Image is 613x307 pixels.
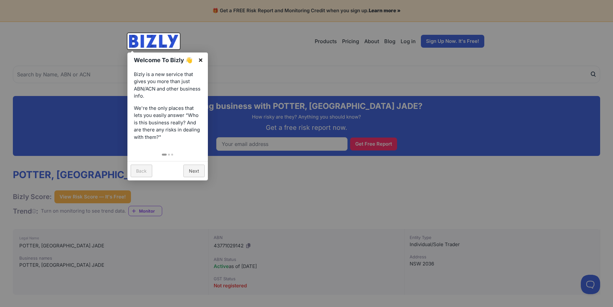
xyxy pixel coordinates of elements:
[183,165,205,177] a: Next
[134,105,201,141] p: We're the only places that lets you easily answer “Who is this business really? And are there any...
[134,56,195,64] h1: Welcome To Bizly 👋
[134,71,201,100] p: Bizly is a new service that gives you more than just ABN/ACN and other business info.
[131,165,152,177] a: Back
[193,53,208,67] a: ×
